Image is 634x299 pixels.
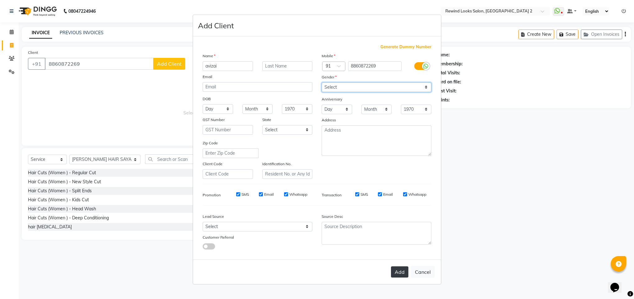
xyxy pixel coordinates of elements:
input: Mobile [348,61,402,71]
label: Email [203,74,212,80]
label: State [262,117,271,123]
label: Name [203,53,215,59]
label: Mobile [322,53,335,59]
button: Cancel [411,266,435,278]
label: Whatsapp [289,192,307,197]
label: GST Number [203,117,225,123]
label: Gender [322,74,337,80]
label: Client Code [203,161,223,167]
input: Last Name [262,61,313,71]
label: SMS [361,192,368,197]
span: Generate Dummy Number [380,44,431,50]
input: Email [203,82,312,92]
label: Whatsapp [408,192,426,197]
label: Email [383,192,393,197]
label: Identification No. [262,161,292,167]
label: Customer Referral [203,235,234,240]
label: Address [322,117,336,123]
label: Lead Source [203,214,224,219]
h4: Add Client [198,20,234,31]
label: Email [264,192,274,197]
input: GST Number [203,125,253,135]
label: Transaction [322,192,342,198]
button: Add [391,266,408,278]
input: Resident No. or Any Id [262,169,313,179]
input: First Name [203,61,253,71]
input: Client Code [203,169,253,179]
label: Anniversary [322,96,342,102]
input: Enter Zip Code [203,148,259,158]
iframe: chat widget [608,274,628,293]
label: Source Desc [322,214,343,219]
label: SMS [241,192,249,197]
label: DOB [203,96,211,102]
label: Zip Code [203,140,218,146]
label: Promotion [203,192,221,198]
